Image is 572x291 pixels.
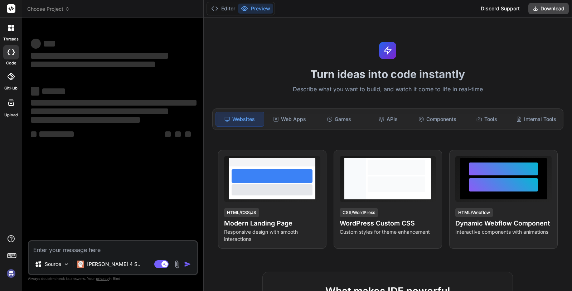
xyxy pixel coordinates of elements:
[340,228,436,236] p: Custom styles for theme enhancement
[455,208,493,217] div: HTML/Webflow
[185,131,191,137] span: ‌
[315,112,363,127] div: Games
[238,4,273,14] button: Preview
[224,228,320,243] p: Responsive design with smooth interactions
[31,39,41,49] span: ‌
[96,276,109,281] span: privacy
[42,88,65,94] span: ‌
[455,228,552,236] p: Interactive components with animations
[215,112,264,127] div: Websites
[31,108,168,114] span: ‌
[27,5,70,13] span: Choose Project
[224,208,259,217] div: HTML/CSS/JS
[224,218,320,228] h4: Modern Landing Page
[208,68,568,81] h1: Turn ideas into code instantly
[31,131,37,137] span: ‌
[340,208,378,217] div: CSS/WordPress
[208,4,238,14] button: Editor
[173,260,181,268] img: attachment
[31,53,168,59] span: ‌
[39,131,74,137] span: ‌
[3,36,19,42] label: threads
[4,85,18,91] label: GitHub
[463,112,511,127] div: Tools
[455,218,552,228] h4: Dynamic Webflow Component
[184,261,191,268] img: icon
[512,112,560,127] div: Internal Tools
[165,131,171,137] span: ‌
[28,275,198,282] p: Always double-check its answers. Your in Bind
[31,117,140,123] span: ‌
[175,131,181,137] span: ‌
[45,261,61,268] p: Source
[364,112,412,127] div: APIs
[266,112,314,127] div: Web Apps
[476,3,524,14] div: Discord Support
[31,100,197,106] span: ‌
[4,112,18,118] label: Upload
[31,87,39,96] span: ‌
[77,261,84,268] img: Claude 4 Sonnet
[413,112,461,127] div: Components
[528,3,569,14] button: Download
[31,62,155,67] span: ‌
[44,41,55,47] span: ‌
[6,60,16,66] label: code
[208,85,568,94] p: Describe what you want to build, and watch it come to life in real-time
[340,218,436,228] h4: WordPress Custom CSS
[87,261,140,268] p: [PERSON_NAME] 4 S..
[5,267,17,280] img: signin
[63,261,69,267] img: Pick Models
